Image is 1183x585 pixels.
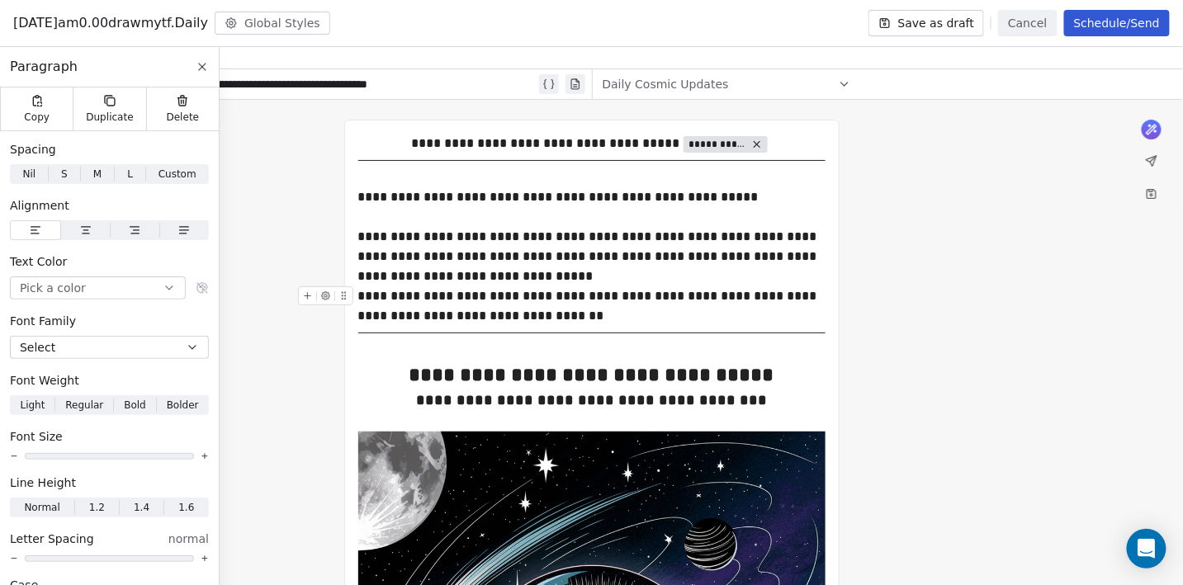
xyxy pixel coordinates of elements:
[22,167,35,182] span: Nil
[168,531,209,547] span: normal
[10,253,67,270] span: Text Color
[1064,10,1170,36] button: Schedule/Send
[24,500,59,515] span: Normal
[13,13,208,33] span: [DATE]am0.00drawmytf.Daily
[10,531,94,547] span: Letter Spacing
[86,111,133,124] span: Duplicate
[24,111,50,124] span: Copy
[124,398,146,413] span: Bold
[20,339,55,356] span: Select
[20,398,45,413] span: Light
[93,167,102,182] span: M
[178,500,194,515] span: 1.6
[868,10,985,36] button: Save as draft
[215,12,330,35] button: Global Styles
[159,167,196,182] span: Custom
[10,428,63,445] span: Font Size
[998,10,1057,36] button: Cancel
[61,167,68,182] span: S
[127,167,133,182] span: L
[65,398,103,413] span: Regular
[10,57,78,77] span: Paragraph
[89,500,105,515] span: 1.2
[10,372,79,389] span: Font Weight
[134,500,149,515] span: 1.4
[10,313,76,329] span: Font Family
[1127,529,1166,568] div: Open Intercom Messenger
[603,76,729,92] span: Daily Cosmic Updates
[10,276,186,300] button: Pick a color
[167,398,199,413] span: Bolder
[10,197,69,214] span: Alignment
[10,141,56,158] span: Spacing
[167,111,200,124] span: Delete
[10,474,76,491] span: Line Height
